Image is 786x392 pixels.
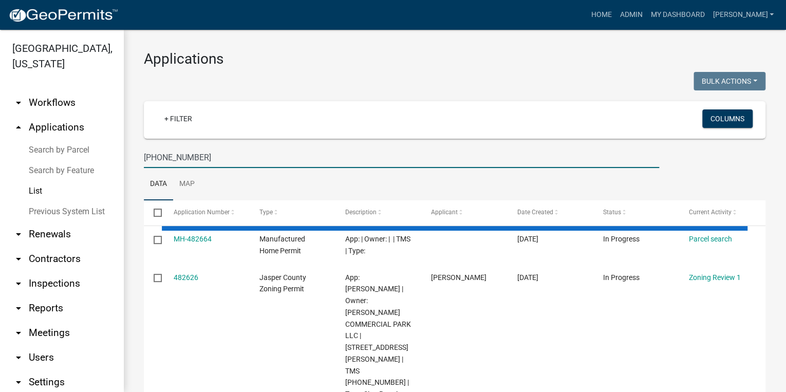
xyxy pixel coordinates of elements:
[431,209,458,216] span: Applicant
[587,5,615,25] a: Home
[694,72,765,90] button: Bulk Actions
[174,235,212,243] a: MH-482664
[144,168,173,201] a: Data
[12,253,25,265] i: arrow_drop_down
[174,209,230,216] span: Application Number
[250,200,335,225] datatable-header-cell: Type
[517,209,553,216] span: Date Created
[679,200,765,225] datatable-header-cell: Current Activity
[259,273,306,293] span: Jasper County Zoning Permit
[517,235,538,243] span: 09/23/2025
[144,200,163,225] datatable-header-cell: Select
[156,109,200,128] a: + Filter
[12,327,25,339] i: arrow_drop_down
[174,273,198,282] a: 482626
[12,351,25,364] i: arrow_drop_down
[12,97,25,109] i: arrow_drop_down
[144,147,659,168] input: Search for applications
[345,209,377,216] span: Description
[12,228,25,240] i: arrow_drop_down
[603,209,621,216] span: Status
[593,200,679,225] datatable-header-cell: Status
[259,235,305,255] span: Manufactured Home Permit
[259,209,273,216] span: Type
[345,235,410,255] span: App: | Owner: | | TMS | Type:
[507,200,593,225] datatable-header-cell: Date Created
[421,200,507,225] datatable-header-cell: Applicant
[12,121,25,134] i: arrow_drop_up
[702,109,753,128] button: Columns
[646,5,708,25] a: My Dashboard
[689,209,732,216] span: Current Activity
[689,235,732,243] a: Parcel search
[517,273,538,282] span: 09/23/2025
[173,168,201,201] a: Map
[12,277,25,290] i: arrow_drop_down
[689,273,741,282] a: Zoning Review 1
[431,273,486,282] span: Taylor Halpin
[163,200,249,225] datatable-header-cell: Application Number
[144,50,765,68] h3: Applications
[12,376,25,388] i: arrow_drop_down
[708,5,778,25] a: [PERSON_NAME]
[603,273,640,282] span: In Progress
[615,5,646,25] a: Admin
[335,200,421,225] datatable-header-cell: Description
[603,235,640,243] span: In Progress
[12,302,25,314] i: arrow_drop_down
